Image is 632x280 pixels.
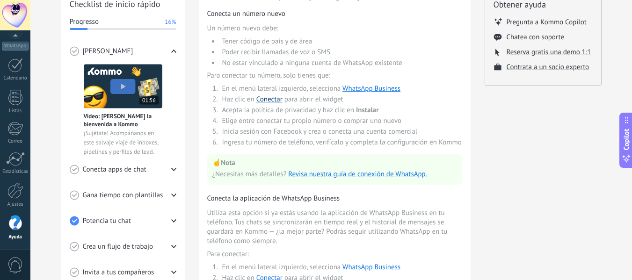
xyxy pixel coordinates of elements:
[2,169,29,175] div: Estadísticas
[2,138,29,144] div: Correo
[219,106,462,115] li: Acepta la política de privacidad y haz clic en
[2,42,29,50] div: WhatsApp
[507,33,564,42] button: Chatea con soporte
[212,158,457,167] p: ☝️ Nota
[83,47,133,56] span: [PERSON_NAME]
[2,234,29,240] div: Ayuda
[219,127,462,136] li: Inicia sesión con Facebook y crea o conecta una cuenta comercial
[219,58,462,67] li: No estar vinculado a ninguna cuenta de WhatsApp existente
[2,201,29,208] div: Ajustes
[507,63,589,72] button: Contrata a un socio experto
[219,116,462,125] li: Elige entre conectar tu propio número o comprar uno nuevo
[83,242,153,251] span: Crea un flujo de trabajo
[356,106,379,115] span: Instalar
[207,24,462,33] span: Un número nuevo debe:
[622,129,631,150] span: Copilot
[207,250,462,259] span: Para conectar:
[288,170,427,179] a: Revisa nuestra guía de conexión de WhatsApp.
[507,48,591,57] button: Reserva gratis una demo 1:1
[83,268,154,277] span: Invita a tus compañeros
[84,129,162,157] span: ¡Sujétate! Acompáñanos en este salvaje viaje de inboxes, pipelines y perfiles de lead.
[342,84,400,93] a: WhatsApp Business
[207,208,462,246] span: Utiliza esta opción si ya estás usando la aplicación de WhatsApp Business en tu teléfono. Tus cha...
[83,216,131,226] span: Potencia tu chat
[165,17,176,27] span: 16%
[256,95,283,104] a: Conectar
[219,138,462,147] li: Ingresa tu número de teléfono, verifícalo y completa la configuración en Kommo
[70,17,99,27] span: Progresso
[219,48,462,57] li: Poder recibir llamadas de voz o SMS
[212,170,287,179] span: ¿Necesitas más detalles?
[84,112,162,128] span: Vídeo: [PERSON_NAME] la bienvenida a Kommo
[219,95,462,104] li: Haz clic en para abrir el widget
[342,263,400,272] a: WhatsApp Business
[219,263,462,272] li: En el menú lateral izquierdo, selecciona
[2,75,29,81] div: Calendario
[207,71,462,80] span: Para conectar tu número, solo tienes que:
[84,64,162,108] img: Meet video
[207,194,462,203] h3: Conecta la aplicación de WhatsApp Business
[83,191,163,200] span: Gana tiempo con plantillas
[507,17,587,27] button: Pregunta a Kommo Copilot
[219,84,462,93] li: En el menú lateral izquierdo, selecciona
[2,108,29,114] div: Listas
[83,165,146,174] span: Conecta apps de chat
[207,9,462,18] h3: Conecta un número nuevo
[219,37,462,46] li: Tener código de país y de área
